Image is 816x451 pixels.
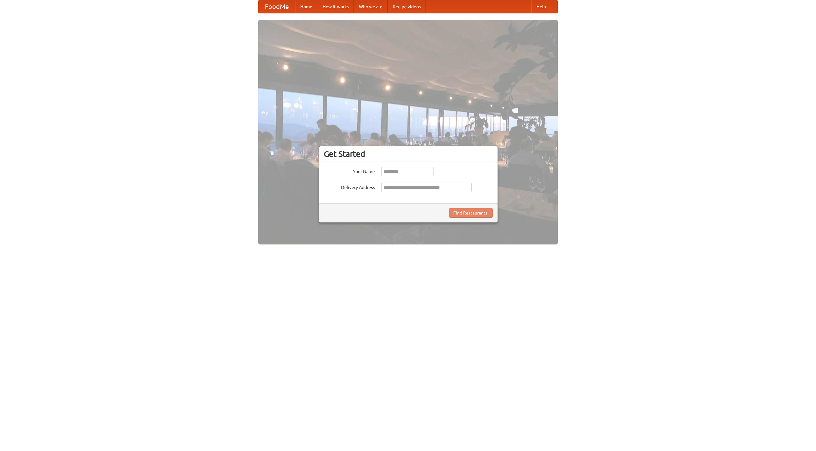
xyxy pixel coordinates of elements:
label: Delivery Address [324,183,375,191]
a: Home [295,0,317,13]
a: Who we are [354,0,388,13]
a: How it works [317,0,354,13]
button: Find Restaurants! [449,208,493,218]
a: Recipe videos [388,0,426,13]
a: Help [531,0,551,13]
h3: Get Started [324,149,493,159]
a: FoodMe [259,0,295,13]
label: Your Name [324,167,375,175]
